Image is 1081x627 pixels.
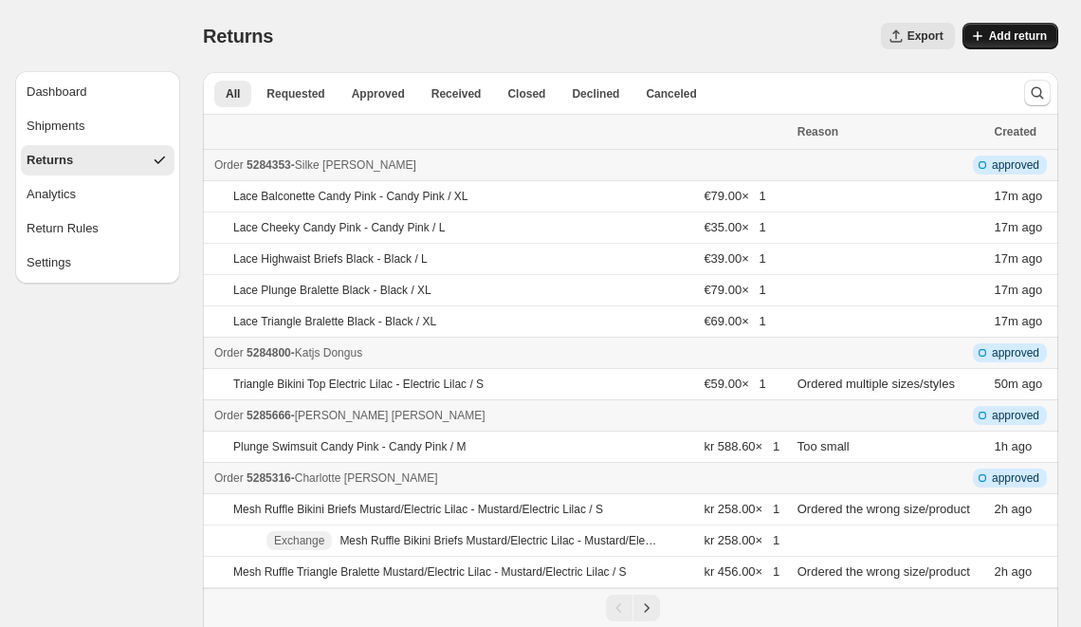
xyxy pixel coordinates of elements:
[214,156,786,175] div: -
[247,409,291,422] span: 5285666
[21,145,174,175] button: Returns
[295,409,486,422] span: [PERSON_NAME] [PERSON_NAME]
[792,432,989,463] td: Too small
[989,494,1058,526] td: ago
[792,494,989,526] td: Ordered the wrong size/product
[704,220,765,234] span: €35.00 × 1
[989,369,1058,400] td: ago
[992,470,1039,486] span: approved
[203,588,1058,627] nav: Pagination
[295,471,438,485] span: Charlotte [PERSON_NAME]
[274,533,324,548] span: Exchange
[989,212,1058,244] td: ago
[233,220,445,235] p: Lace Cheeky Candy Pink - Candy Pink / L
[214,409,244,422] span: Order
[907,28,944,44] span: Export
[352,86,405,101] span: Approved
[27,117,84,136] div: Shipments
[214,469,786,488] div: -
[233,251,428,267] p: Lace Highwaist Briefs Black - Black / L
[704,251,765,266] span: €39.00 × 1
[214,406,786,425] div: -
[995,251,1018,266] time: Monday, September 15, 2025 at 10:25:40 PM
[995,125,1037,138] span: Created
[704,502,779,516] span: kr 258.00 × 1
[989,181,1058,212] td: ago
[214,346,244,360] span: Order
[995,377,1018,391] time: Monday, September 15, 2025 at 9:53:16 PM
[431,86,482,101] span: Received
[233,189,467,204] p: Lace Balconette Candy Pink - Candy Pink / XL
[247,158,291,172] span: 5284353
[27,219,99,238] div: Return Rules
[233,439,466,454] p: Plunge Swimsuit Candy Pink - Candy Pink / M
[989,275,1058,306] td: ago
[995,439,1008,453] time: Monday, September 15, 2025 at 9:14:42 PM
[992,157,1039,173] span: approved
[704,189,765,203] span: €79.00 × 1
[989,557,1058,588] td: ago
[295,346,362,360] span: Katjs Dongus
[995,189,1018,203] time: Monday, September 15, 2025 at 10:25:40 PM
[266,86,324,101] span: Requested
[21,179,174,210] button: Analytics
[295,158,416,172] span: Silke [PERSON_NAME]
[339,533,660,548] p: Mesh Ruffle Bikini Briefs Mustard/Electric Lilac - Mustard/Electric Lilac / M
[704,564,779,579] span: kr 456.00 × 1
[633,595,660,621] button: Next
[226,86,240,101] span: All
[203,26,273,46] span: Returns
[247,346,291,360] span: 5284800
[27,83,87,101] div: Dashboard
[792,557,989,588] td: Ordered the wrong size/product
[247,471,291,485] span: 5285316
[962,23,1058,49] button: Add return
[989,28,1047,44] span: Add return
[214,343,786,362] div: -
[881,23,955,49] button: Export
[989,244,1058,275] td: ago
[646,86,696,101] span: Canceled
[995,564,1008,579] time: Monday, September 15, 2025 at 8:42:48 PM
[995,314,1018,328] time: Monday, September 15, 2025 at 10:25:40 PM
[989,432,1058,463] td: ago
[27,253,71,272] div: Settings
[704,439,779,453] span: kr 588.60 × 1
[214,158,244,172] span: Order
[233,377,484,392] p: Triangle Bikini Top Electric Lilac - Electric Lilac / S
[704,283,765,297] span: €79.00 × 1
[792,369,989,400] td: Ordered multiple sizes/styles
[704,377,765,391] span: €59.00 × 1
[797,125,838,138] span: Reason
[27,151,73,170] div: Returns
[233,502,603,517] p: Mesh Ruffle Bikini Briefs Mustard/Electric Lilac - Mustard/Electric Lilac / S
[233,283,431,298] p: Lace Plunge Bralette Black - Black / XL
[233,564,627,580] p: Mesh Ruffle Triangle Bralette Mustard/Electric Lilac - Mustard/Electric Lilac / S
[992,345,1039,360] span: approved
[572,86,619,101] span: Declined
[21,248,174,278] button: Settings
[704,314,765,328] span: €69.00 × 1
[27,185,76,204] div: Analytics
[995,502,1008,516] time: Monday, September 15, 2025 at 8:42:48 PM
[995,220,1018,234] time: Monday, September 15, 2025 at 10:25:40 PM
[704,533,779,547] span: kr 258.00 × 1
[995,283,1018,297] time: Monday, September 15, 2025 at 10:25:40 PM
[1024,80,1051,106] button: Search and filter results
[989,306,1058,338] td: ago
[233,314,436,329] p: Lace Triangle Bralette Black - Black / XL
[992,408,1039,423] span: approved
[507,86,545,101] span: Closed
[21,213,174,244] button: Return Rules
[21,77,174,107] button: Dashboard
[21,111,174,141] button: Shipments
[214,471,244,485] span: Order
